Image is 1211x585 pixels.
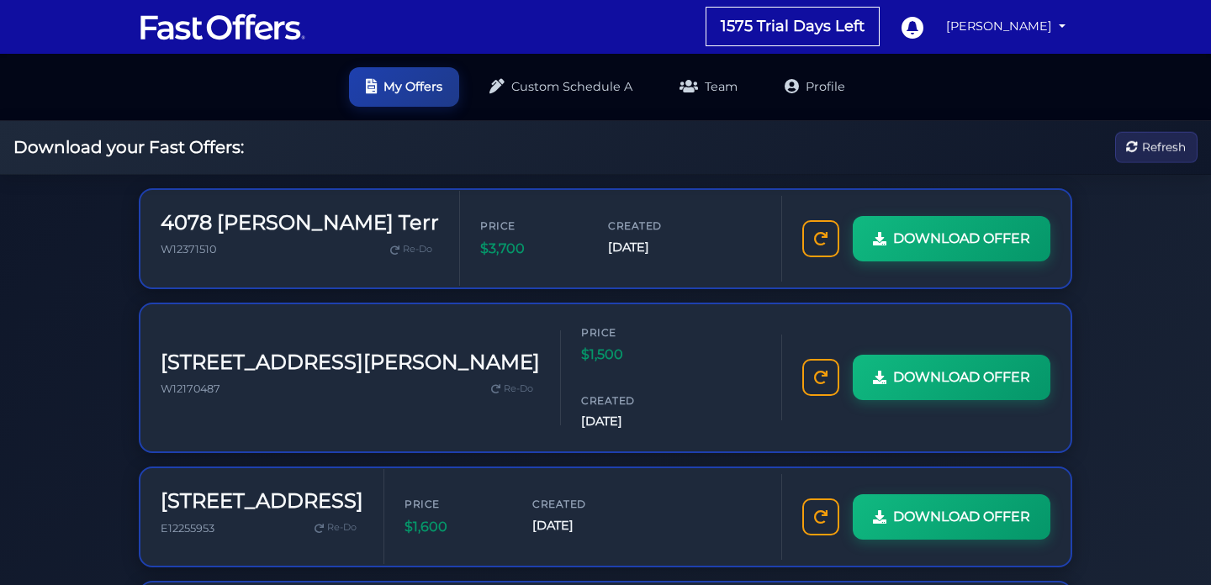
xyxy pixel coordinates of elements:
[893,506,1030,528] span: DOWNLOAD OFFER
[853,494,1050,540] a: DOWNLOAD OFFER
[161,211,439,235] h3: 4078 [PERSON_NAME] Terr
[161,522,214,535] span: E12255953
[532,516,633,535] span: [DATE]
[13,137,244,157] h2: Download your Fast Offers:
[484,378,540,400] a: Re-Do
[480,238,581,260] span: $3,700
[1115,132,1198,163] button: Refresh
[161,350,540,375] h3: [STREET_ADDRESS][PERSON_NAME]
[308,517,363,539] a: Re-Do
[581,344,682,366] span: $1,500
[939,10,1072,43] a: [PERSON_NAME]
[161,489,363,514] h3: [STREET_ADDRESS]
[608,218,709,234] span: Created
[504,382,533,397] span: Re-Do
[403,242,432,257] span: Re-Do
[608,238,709,257] span: [DATE]
[893,228,1030,250] span: DOWNLOAD OFFER
[663,67,754,107] a: Team
[1142,138,1186,156] span: Refresh
[327,520,357,535] span: Re-Do
[405,496,505,512] span: Price
[706,8,879,45] a: 1575 Trial Days Left
[161,243,216,256] span: W12371510
[581,324,682,340] span: Price
[161,382,220,395] span: W12170487
[480,218,581,234] span: Price
[853,216,1050,261] a: DOWNLOAD OFFER
[349,67,459,107] a: My Offers
[473,67,649,107] a: Custom Schedule A
[532,496,633,512] span: Created
[581,393,682,408] span: Created
[768,67,862,107] a: Profile
[581,412,682,431] span: [DATE]
[383,239,439,261] a: Re-Do
[853,355,1050,400] a: DOWNLOAD OFFER
[893,366,1030,388] span: DOWNLOAD OFFER
[405,516,505,538] span: $1,600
